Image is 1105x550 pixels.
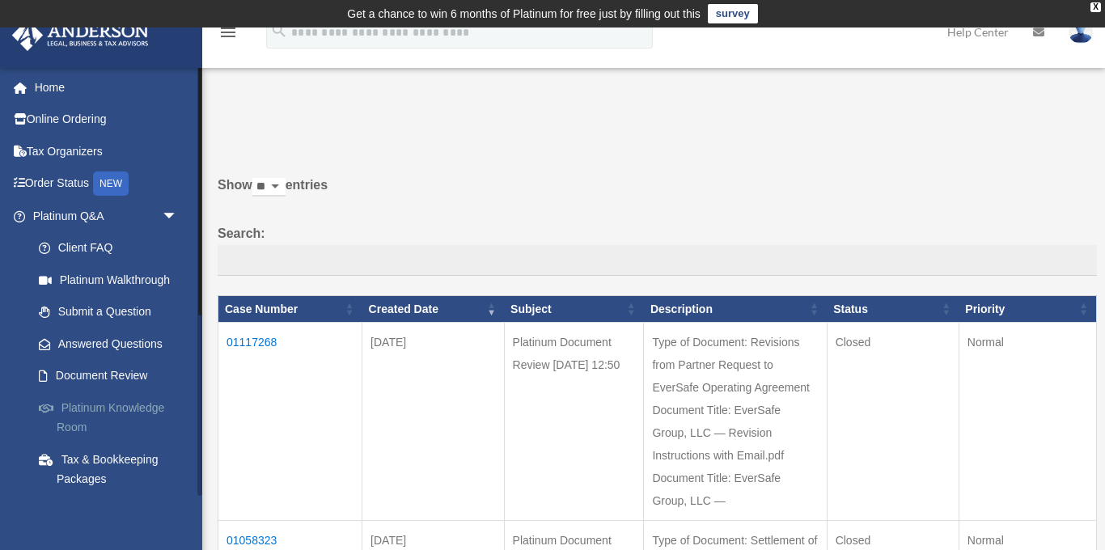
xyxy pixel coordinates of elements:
[252,178,286,197] select: Showentries
[7,19,154,51] img: Anderson Advisors Platinum Portal
[827,295,959,323] th: Status: activate to sort column ascending
[218,174,1097,213] label: Show entries
[504,295,644,323] th: Subject: activate to sort column ascending
[362,295,505,323] th: Created Date: activate to sort column ascending
[362,323,505,521] td: [DATE]
[644,323,827,521] td: Type of Document: Revisions from Partner Request to EverSafe Operating Agreement Document Title: ...
[959,295,1096,323] th: Priority: activate to sort column ascending
[218,295,362,323] th: Case Number: activate to sort column ascending
[11,135,202,167] a: Tax Organizers
[827,323,959,521] td: Closed
[959,323,1096,521] td: Normal
[11,200,202,232] a: Platinum Q&Aarrow_drop_down
[11,104,202,136] a: Online Ordering
[23,495,202,547] a: Land Trust & Deed Forum
[23,296,202,328] a: Submit a Question
[708,4,758,23] a: survey
[23,264,202,296] a: Platinum Walkthrough
[23,391,202,443] a: Platinum Knowledge Room
[23,328,194,360] a: Answered Questions
[23,443,202,495] a: Tax & Bookkeeping Packages
[270,22,288,40] i: search
[1069,20,1093,44] img: User Pic
[1090,2,1101,12] div: close
[11,167,202,201] a: Order StatusNEW
[644,295,827,323] th: Description: activate to sort column ascending
[11,71,202,104] a: Home
[218,23,238,42] i: menu
[218,323,362,521] td: 01117268
[93,171,129,196] div: NEW
[23,360,202,392] a: Document Review
[218,245,1097,276] input: Search:
[347,4,701,23] div: Get a chance to win 6 months of Platinum for free just by filling out this
[218,222,1097,276] label: Search:
[23,232,202,264] a: Client FAQ
[218,28,238,42] a: menu
[504,323,644,521] td: Platinum Document Review [DATE] 12:50
[162,200,194,233] span: arrow_drop_down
